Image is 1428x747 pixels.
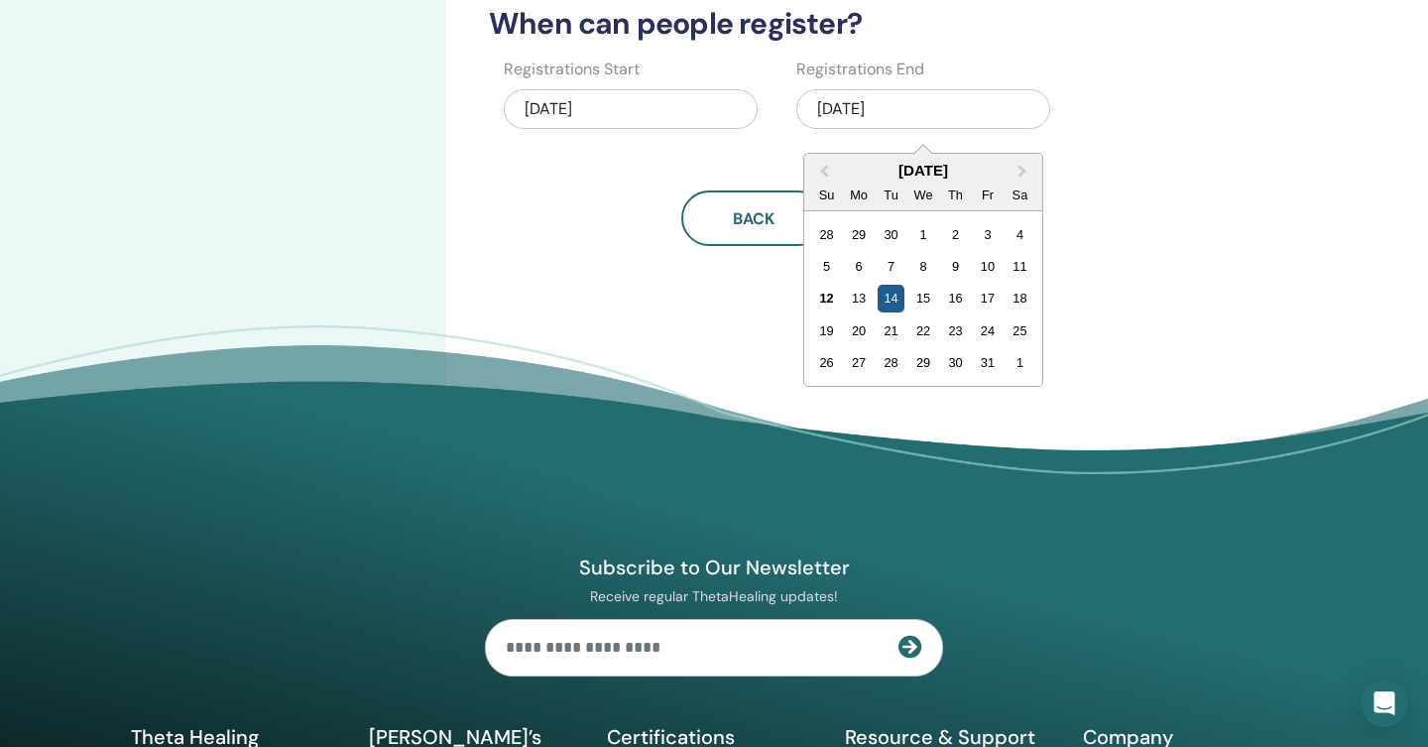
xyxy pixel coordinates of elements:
[845,285,872,311] div: Choose Monday, October 13th, 2025
[942,182,969,208] div: Th
[813,285,840,311] div: Choose Sunday, October 12th, 2025
[1007,317,1033,344] div: Choose Saturday, October 25th, 2025
[942,349,969,376] div: Choose Thursday, October 30th, 2025
[909,221,936,248] div: Choose Wednesday, October 1st, 2025
[681,190,826,246] button: Back
[942,317,969,344] div: Choose Thursday, October 23rd, 2025
[974,317,1001,344] div: Choose Friday, October 24th, 2025
[878,317,904,344] div: Choose Tuesday, October 21st, 2025
[845,221,872,248] div: Choose Monday, September 29th, 2025
[974,182,1001,208] div: Fr
[974,349,1001,376] div: Choose Friday, October 31st, 2025
[845,182,872,208] div: Mo
[942,221,969,248] div: Choose Thursday, October 2nd, 2025
[878,182,904,208] div: Tu
[1007,253,1033,280] div: Choose Saturday, October 11th, 2025
[796,58,924,81] label: Registrations End
[813,349,840,376] div: Choose Sunday, October 26th, 2025
[1007,221,1033,248] div: Choose Saturday, October 4th, 2025
[909,182,936,208] div: We
[733,208,774,229] span: Back
[878,221,904,248] div: Choose Tuesday, September 30th, 2025
[803,153,1043,387] div: Choose Date
[845,349,872,376] div: Choose Monday, October 27th, 2025
[878,285,904,311] div: Choose Tuesday, October 14th, 2025
[813,182,840,208] div: Su
[878,349,904,376] div: Choose Tuesday, October 28th, 2025
[974,285,1001,311] div: Choose Friday, October 17th, 2025
[1007,285,1033,311] div: Choose Saturday, October 18th, 2025
[845,317,872,344] div: Choose Monday, October 20th, 2025
[909,253,936,280] div: Choose Wednesday, October 8th, 2025
[845,253,872,280] div: Choose Monday, October 6th, 2025
[974,253,1001,280] div: Choose Friday, October 10th, 2025
[813,317,840,344] div: Choose Sunday, October 19th, 2025
[1009,156,1040,187] button: Next Month
[942,253,969,280] div: Choose Thursday, October 9th, 2025
[1007,182,1033,208] div: Sa
[909,317,936,344] div: Choose Wednesday, October 22nd, 2025
[1007,349,1033,376] div: Choose Saturday, November 1st, 2025
[813,253,840,280] div: Choose Sunday, October 5th, 2025
[813,221,840,248] div: Choose Sunday, September 28th, 2025
[974,221,1001,248] div: Choose Friday, October 3rd, 2025
[485,587,943,605] p: Receive regular ThetaHealing updates!
[796,89,1050,129] div: [DATE]
[810,218,1035,379] div: Month October, 2025
[878,253,904,280] div: Choose Tuesday, October 7th, 2025
[804,162,1042,179] div: [DATE]
[909,349,936,376] div: Choose Wednesday, October 29th, 2025
[806,156,838,187] button: Previous Month
[1361,680,1408,727] div: Open Intercom Messenger
[942,285,969,311] div: Choose Thursday, October 16th, 2025
[477,6,1239,42] h3: When can people register?
[504,58,640,81] label: Registrations Start
[485,555,943,580] h4: Subscribe to Our Newsletter
[909,285,936,311] div: Choose Wednesday, October 15th, 2025
[504,89,758,129] div: [DATE]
